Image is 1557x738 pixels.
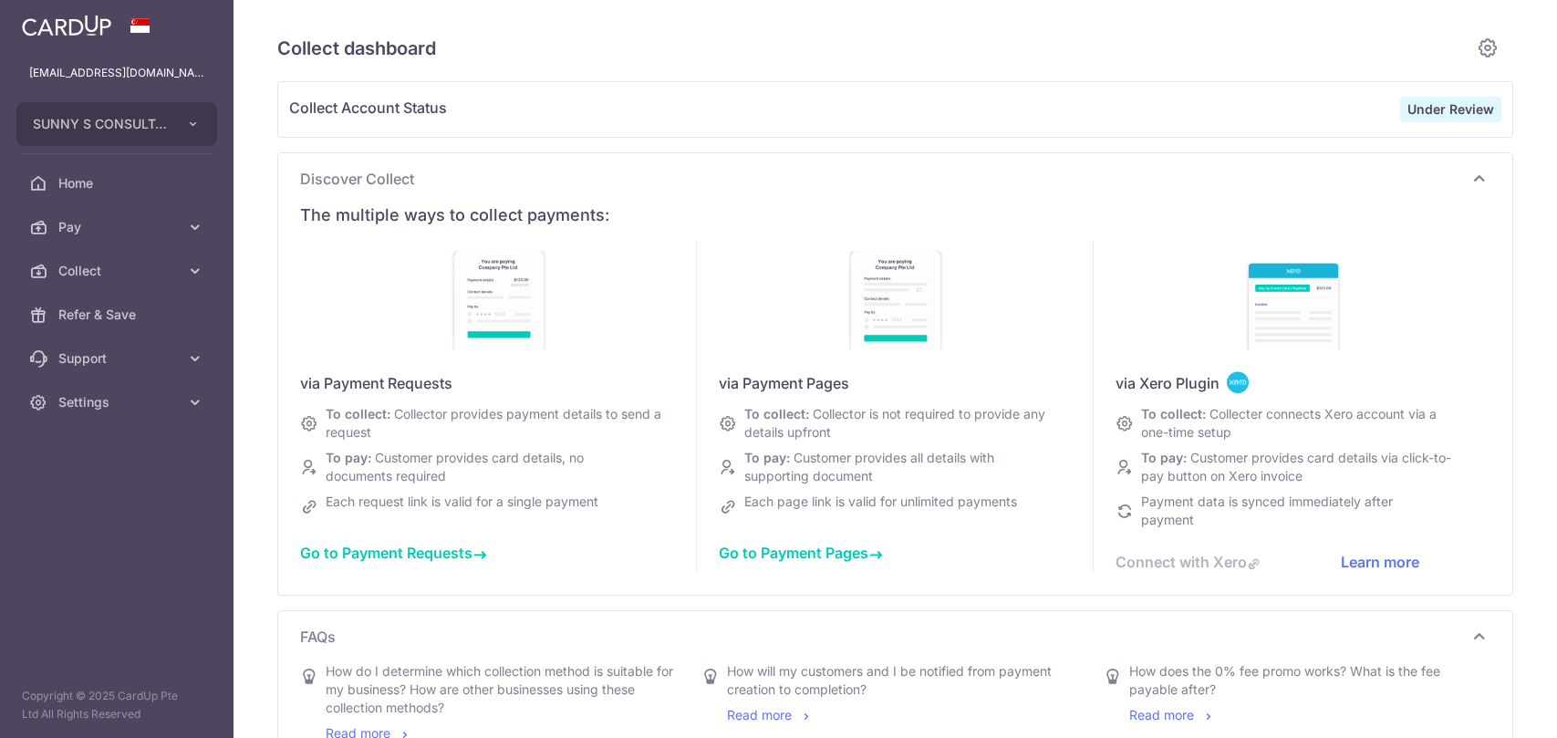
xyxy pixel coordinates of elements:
[1141,406,1206,421] span: To collect:
[58,349,179,368] span: Support
[300,626,1469,648] span: FAQs
[58,393,179,411] span: Settings
[326,662,676,717] div: How do I determine which collection method is suitable for my business? How are other businesses ...
[58,174,179,192] span: Home
[719,372,1093,394] div: via Payment Pages
[300,372,696,394] div: via Payment Requests
[1116,372,1490,394] div: via Xero Plugin
[300,168,1490,190] p: Discover Collect
[16,102,217,146] button: SUNNY S CONSULTANCY
[300,168,1469,190] span: Discover Collect
[1141,494,1393,527] span: Payment data is synced immediately after payment
[443,241,553,350] img: discover-payment-requests-886a7fde0c649710a92187107502557eb2ad8374a8eb2e525e76f9e186b9ffba.jpg
[326,406,661,440] span: Collector provides payment details to send a request
[1440,683,1539,729] iframe: Opens a widget where you can find more information
[33,115,168,133] span: SUNNY S CONSULTANCY
[744,450,994,483] span: Customer provides all details with supporting document
[1407,101,1494,117] strong: Under Review
[326,406,390,421] span: To collect:
[326,450,584,483] span: Customer provides card details, no documents required
[1141,450,1187,465] span: To pay:
[29,64,204,82] p: [EMAIL_ADDRESS][DOMAIN_NAME]
[744,406,809,421] span: To collect:
[300,626,1490,648] p: FAQs
[58,262,179,280] span: Collect
[744,406,1045,440] span: Collector is not required to provide any details upfront
[326,450,371,465] span: To pay:
[719,544,883,562] a: Go to Payment Pages
[744,494,1017,509] span: Each page link is valid for unlimited payments
[22,15,111,36] img: CardUp
[1141,406,1437,440] span: Collecter connects Xero account via a one-time setup
[727,707,814,722] a: Read more
[1129,707,1216,722] a: Read more
[58,218,179,236] span: Pay
[1141,450,1451,483] span: Customer provides card details via click-to-pay button on Xero invoice
[1227,371,1249,394] img: <span class="translation_missing" title="translation missing: en.collect_dashboard.discover.cards...
[277,34,1469,63] h5: Collect dashboard
[300,197,1490,580] div: Discover Collect
[727,662,1077,699] div: How will my customers and I be notified from payment creation to completion?
[58,306,179,324] span: Refer & Save
[1238,241,1347,350] img: discover-xero-sg-b5e0f4a20565c41d343697c4b648558ec96bb2b1b9ca64f21e4d1c2465932dfb.jpg
[840,241,950,350] img: discover-payment-pages-940d318898c69d434d935dddd9c2ffb4de86cb20fe041a80db9227a4a91428ac.jpg
[1341,553,1419,571] a: Learn more
[300,204,1490,226] div: The multiple ways to collect payments:
[744,450,790,465] span: To pay:
[326,494,598,509] span: Each request link is valid for a single payment
[300,544,487,562] a: Go to Payment Requests
[1129,662,1479,699] div: How does the 0% fee promo works? What is the fee payable after?
[289,97,1400,122] span: Collect Account Status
